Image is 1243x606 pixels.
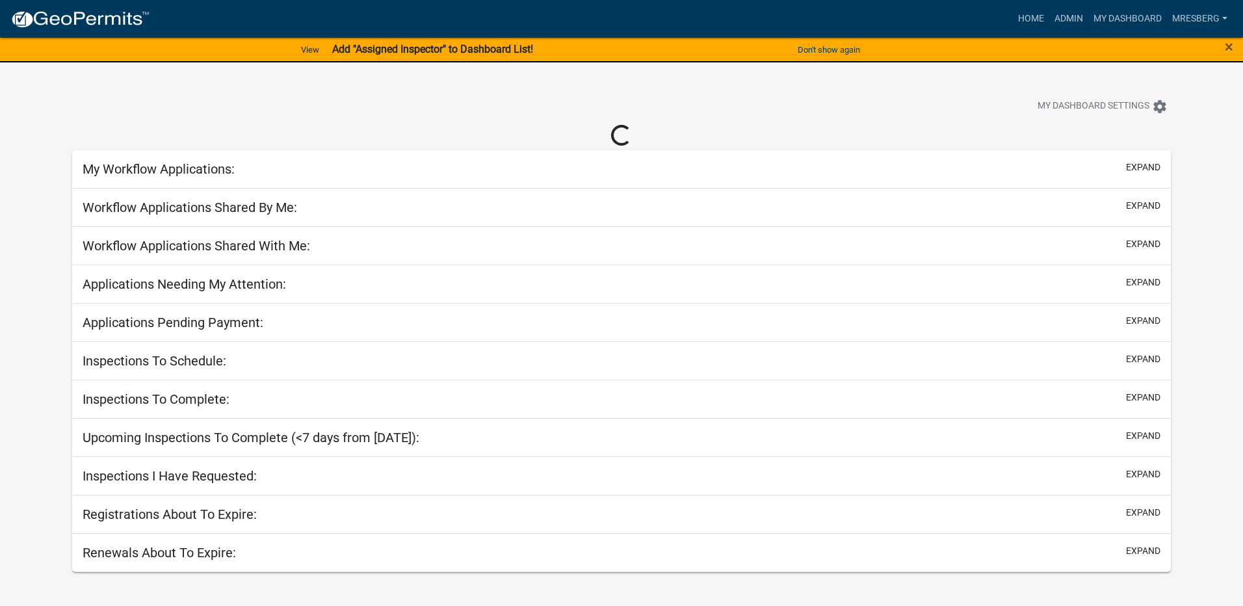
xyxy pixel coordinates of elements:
button: expand [1126,468,1160,481]
a: Home [1013,7,1049,31]
h5: Registrations About To Expire: [83,507,257,522]
h5: Renewals About To Expire: [83,545,236,560]
h5: Applications Pending Payment: [83,315,263,330]
a: Admin [1049,7,1088,31]
button: expand [1126,429,1160,443]
button: expand [1126,506,1160,520]
button: Close [1225,39,1233,55]
i: settings [1152,99,1168,114]
h5: Workflow Applications Shared With Me: [83,238,310,254]
h5: My Workflow Applications: [83,161,235,177]
button: Don't show again [792,39,865,60]
h5: Upcoming Inspections To Complete (<7 days from [DATE]): [83,430,419,445]
a: View [296,39,324,60]
h5: Inspections I Have Requested: [83,468,257,484]
button: expand [1126,314,1160,328]
h5: Workflow Applications Shared By Me: [83,200,297,215]
span: My Dashboard Settings [1038,99,1149,114]
button: expand [1126,199,1160,213]
button: expand [1126,544,1160,558]
button: expand [1126,237,1160,251]
a: mresberg [1167,7,1233,31]
button: expand [1126,352,1160,366]
button: expand [1126,391,1160,404]
h5: Inspections To Schedule: [83,353,226,369]
h5: Applications Needing My Attention: [83,276,286,292]
strong: Add "Assigned Inspector" to Dashboard List! [332,43,533,55]
h5: Inspections To Complete: [83,391,229,407]
span: × [1225,38,1233,56]
button: My Dashboard Settingssettings [1027,94,1178,119]
button: expand [1126,161,1160,174]
a: My Dashboard [1088,7,1167,31]
button: expand [1126,276,1160,289]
